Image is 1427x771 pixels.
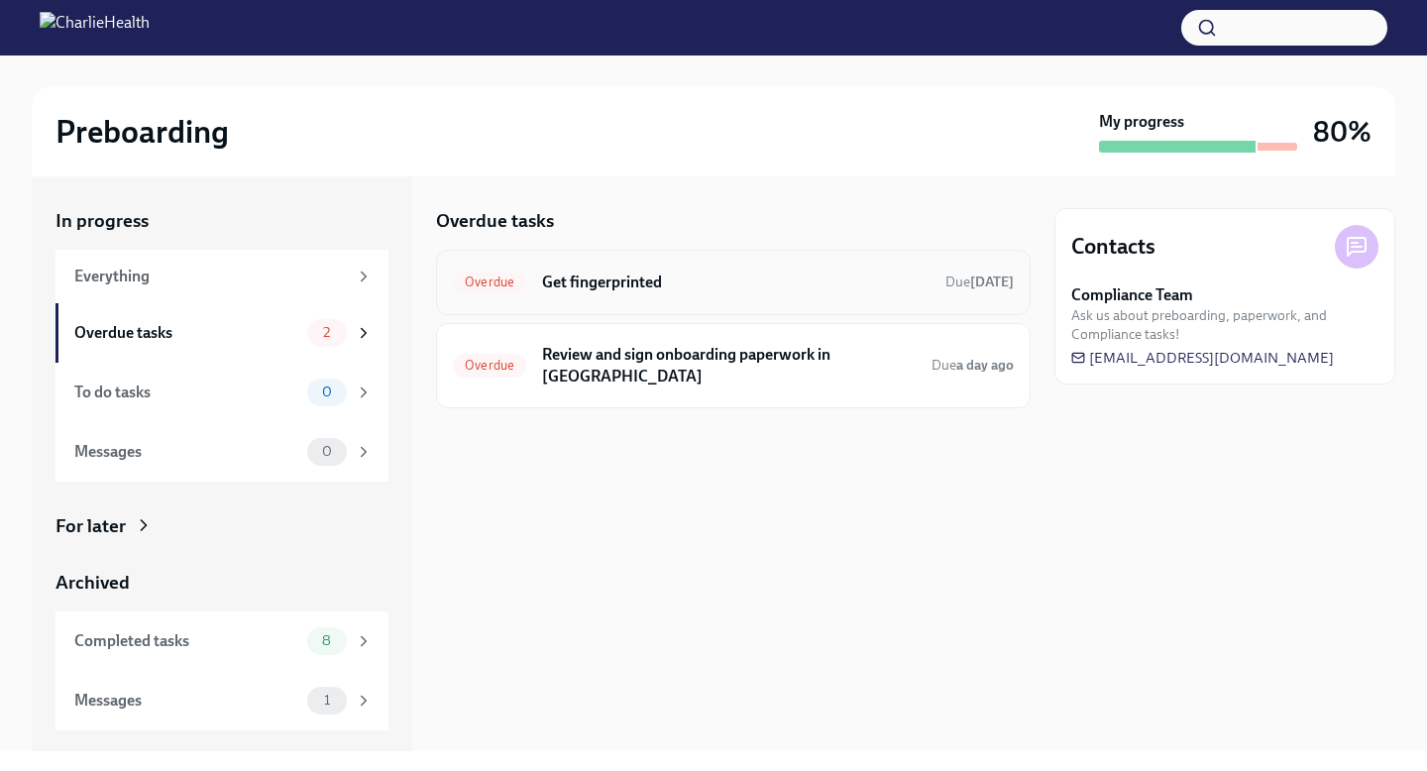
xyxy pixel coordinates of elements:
div: To do tasks [74,382,299,403]
strong: [DATE] [970,274,1014,290]
span: Ask us about preboarding, paperwork, and Compliance tasks! [1071,306,1378,344]
a: Overdue tasks2 [55,303,388,363]
span: 8 [310,633,343,648]
span: Overdue [453,275,526,289]
a: Completed tasks8 [55,611,388,671]
div: Messages [74,690,299,712]
div: Messages [74,441,299,463]
a: Messages0 [55,422,388,482]
h2: Preboarding [55,112,229,152]
h6: Review and sign onboarding paperwork in [GEOGRAPHIC_DATA] [542,344,916,387]
span: Due [945,274,1014,290]
div: For later [55,513,126,539]
img: CharlieHealth [40,12,150,44]
span: 1 [312,693,342,708]
span: Due [932,357,1014,374]
div: Everything [74,266,347,287]
h5: Overdue tasks [436,208,554,234]
a: Everything [55,250,388,303]
span: Overdue [453,358,526,373]
div: Completed tasks [74,630,299,652]
a: OverdueReview and sign onboarding paperwork in [GEOGRAPHIC_DATA]Duea day ago [453,340,1014,391]
span: August 25th, 2025 08:00 [945,273,1014,291]
a: In progress [55,208,388,234]
a: [EMAIL_ADDRESS][DOMAIN_NAME] [1071,348,1334,368]
strong: a day ago [956,357,1014,374]
h3: 80% [1313,114,1372,150]
a: For later [55,513,388,539]
a: OverdueGet fingerprintedDue[DATE] [453,267,1014,298]
a: To do tasks0 [55,363,388,422]
div: Overdue tasks [74,322,299,344]
strong: Compliance Team [1071,284,1193,306]
span: August 28th, 2025 08:00 [932,356,1014,375]
span: 2 [311,325,342,340]
a: Archived [55,570,388,596]
span: 0 [310,444,344,459]
span: 0 [310,385,344,399]
h4: Contacts [1071,232,1155,262]
strong: My progress [1099,111,1184,133]
a: Messages1 [55,671,388,730]
h6: Get fingerprinted [542,272,930,293]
